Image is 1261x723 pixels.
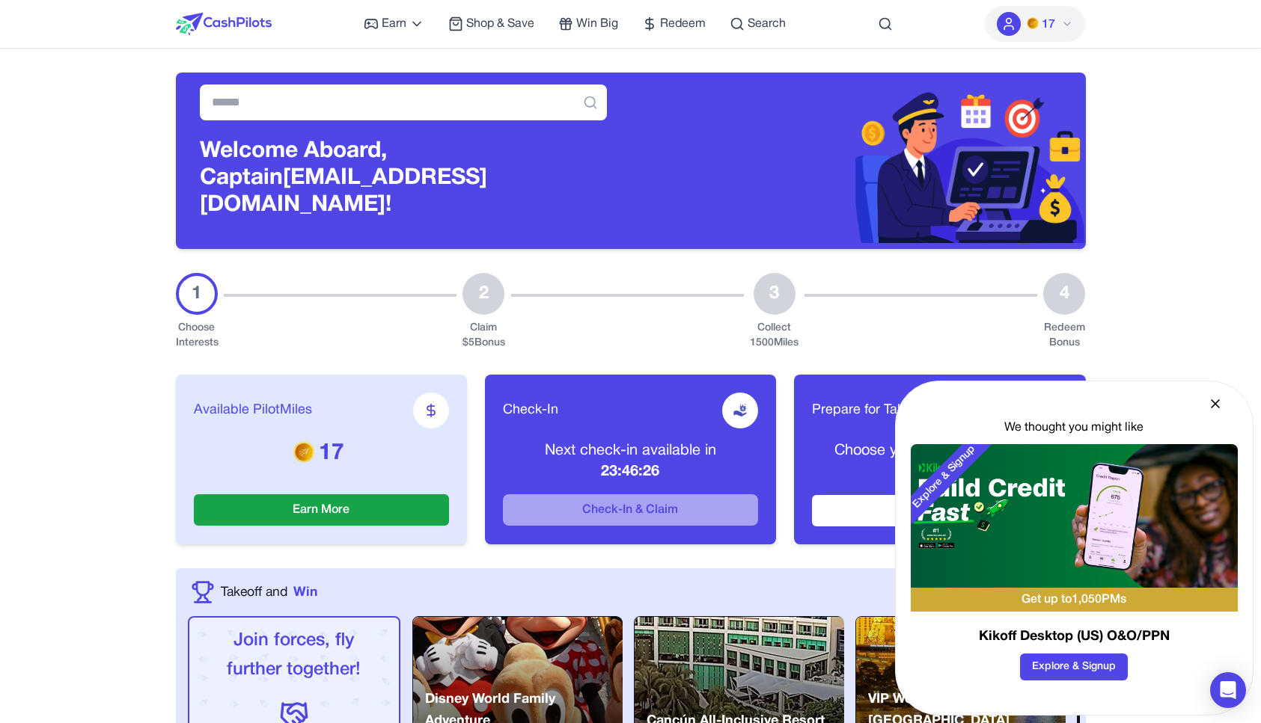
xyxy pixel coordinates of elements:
[194,400,312,421] span: Available PilotMiles
[448,15,534,33] a: Shop & Save
[897,430,992,524] div: Explore & Signup
[503,461,758,482] p: 23:46:26
[200,138,607,219] h3: Welcome Aboard, Captain [EMAIL_ADDRESS][DOMAIN_NAME]!
[201,627,387,685] p: Join forces, fly further together!
[1043,321,1085,351] div: Redeem Bonus
[221,582,317,602] a: Takeoff andWin
[812,495,1067,526] button: Let's Do It
[194,494,449,526] button: Earn More
[730,15,786,33] a: Search
[812,440,1067,461] p: Choose your interests and earn
[1043,273,1085,315] div: 4
[812,400,926,421] span: Prepare for Takeoff
[911,588,1238,612] div: Get up to 1,050 PMs
[911,419,1238,437] div: We thought you might like
[631,79,1086,243] img: Header decoration
[911,444,1238,588] img: Kikoff Desktop (US) O&O/PPN
[558,15,618,33] a: Win Big
[364,15,424,33] a: Earn
[466,15,534,33] span: Shop & Save
[748,15,786,33] span: Search
[176,321,218,351] div: Choose Interests
[503,494,758,526] button: Check-In & Claim
[503,440,758,461] p: Next check-in available in
[221,582,287,602] span: Takeoff and
[754,273,796,315] div: 3
[293,441,314,462] img: PMs
[1210,672,1246,708] div: Open Intercom Messenger
[750,321,799,351] div: Collect 1500 Miles
[462,321,505,351] div: Claim $ 5 Bonus
[1020,653,1128,680] button: Explore & Signup
[1027,17,1039,29] img: PMs
[733,403,748,418] img: receive-dollar
[642,15,706,33] a: Redeem
[1042,16,1055,34] span: 17
[911,627,1238,647] h3: Kikoff Desktop (US) O&O/PPN
[176,273,218,315] div: 1
[382,15,406,33] span: Earn
[194,440,449,467] p: 17
[985,6,1085,42] button: PMs17
[176,13,272,35] img: CashPilots Logo
[660,15,706,33] span: Redeem
[503,400,558,421] span: Check-In
[576,15,618,33] span: Win Big
[293,582,317,602] span: Win
[462,273,504,315] div: 2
